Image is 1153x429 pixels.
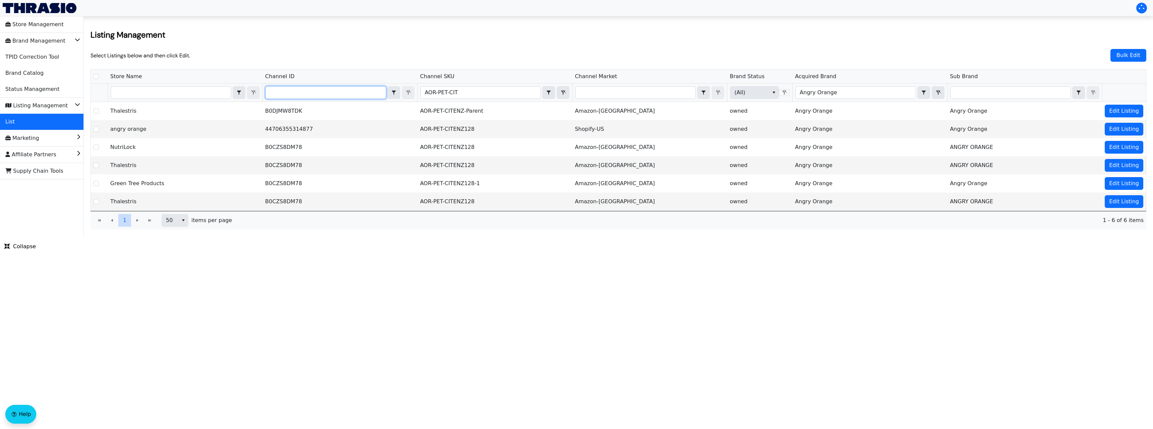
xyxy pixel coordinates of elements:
[417,138,572,156] td: AOR-PET-CITENZ128
[796,87,916,99] input: Filter
[262,156,417,174] td: B0CZS8DM78
[191,216,232,224] span: items per page
[417,102,572,120] td: AOR-PET-CITENZ-Parent
[1109,198,1139,206] span: Edit Listing
[262,102,417,120] td: B0DJMW8TDK
[1110,49,1146,62] button: Bulk Edit
[5,100,68,111] span: Listing Management
[792,84,947,102] th: Filter
[262,120,417,138] td: 44706355314877
[572,102,727,120] td: Amazon-[GEOGRAPHIC_DATA]
[94,126,99,132] input: Select Row
[94,74,99,79] input: Select Row
[1105,105,1143,117] button: Edit Listing
[266,87,386,99] input: Filter
[3,3,76,13] img: Thrasio Logo
[575,87,695,99] input: Filter
[951,87,1071,99] input: Filter
[947,84,1102,102] th: Filter
[730,72,765,81] span: Brand Status
[5,405,36,424] button: Help floatingactionbutton
[262,84,417,102] th: Filter
[19,410,31,418] span: Help
[5,84,59,95] span: Status Management
[795,72,836,81] span: Acquired Brand
[1109,107,1139,115] span: Edit Listing
[572,84,727,102] th: Filter
[118,214,131,227] button: Page 1
[94,108,99,114] input: Select Row
[947,102,1102,120] td: Angry Orange
[421,87,541,99] input: Filter
[1109,161,1139,169] span: Edit Listing
[727,174,792,193] td: owned
[727,193,792,211] td: owned
[1105,123,1143,136] button: Edit Listing
[417,193,572,211] td: AOR-PET-CITENZ128
[417,84,572,102] th: Filter
[727,156,792,174] td: owned
[792,193,947,211] td: Angry Orange
[5,19,64,30] span: Store Management
[1105,141,1143,154] button: Edit Listing
[90,30,1146,40] h2: Listing Management
[233,87,245,99] button: select
[262,193,417,211] td: B0CZS8DM78
[727,84,792,102] th: Filter
[734,89,764,97] span: (All)
[388,87,400,99] button: select
[727,102,792,120] td: owned
[417,156,572,174] td: AOR-PET-CITENZ128
[542,86,555,99] span: Choose Operator
[178,214,188,226] button: select
[572,174,727,193] td: Amazon-[GEOGRAPHIC_DATA]
[387,86,400,99] span: Choose Operator
[108,138,262,156] td: NutriLock
[918,87,930,99] button: select
[5,166,63,176] span: Supply Chain Tools
[94,145,99,150] input: Select Row
[917,86,930,99] span: Choose Operator
[265,72,295,81] span: Channel ID
[110,72,142,81] span: Store Name
[108,84,262,102] th: Filter
[90,211,1146,229] div: Page 1 of 1
[1109,143,1139,151] span: Edit Listing
[792,156,947,174] td: Angry Orange
[166,216,174,224] span: 50
[233,86,245,99] span: Choose Operator
[262,138,417,156] td: B0CZS8DM78
[94,163,99,168] input: Select Row
[4,243,36,251] span: Collapse
[575,72,617,81] span: Channel Market
[262,174,417,193] td: B0CZS8DM78
[1115,50,1142,60] span: Bulk Edit
[947,120,1102,138] td: Angry Orange
[792,120,947,138] td: Angry Orange
[417,174,572,193] td: AOR-PET-CITENZ128-1
[5,116,15,127] span: List
[111,87,231,99] input: Filter
[1073,87,1085,99] button: select
[697,87,710,99] button: select
[94,181,99,186] input: Select Row
[543,87,555,99] button: select
[697,86,710,99] span: Choose Operator
[5,52,59,62] span: TPID Correction Tool
[237,216,1144,224] span: 1 - 6 of 6 items
[950,72,978,81] span: Sub Brand
[5,36,65,46] span: Brand Management
[572,193,727,211] td: Amazon-[GEOGRAPHIC_DATA]
[90,52,190,59] p: Select Listings below and then click Edit.
[108,120,262,138] td: angry orange
[108,156,262,174] td: Thalestris
[5,68,44,78] span: Brand Catalog
[947,174,1102,193] td: Angry Orange
[5,149,56,160] span: Affiliate Partners
[1105,159,1143,172] button: Edit Listing
[947,138,1102,156] td: ANGRY ORANGE
[5,133,39,144] span: Marketing
[123,216,126,224] span: 1
[727,138,792,156] td: owned
[1109,125,1139,133] span: Edit Listing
